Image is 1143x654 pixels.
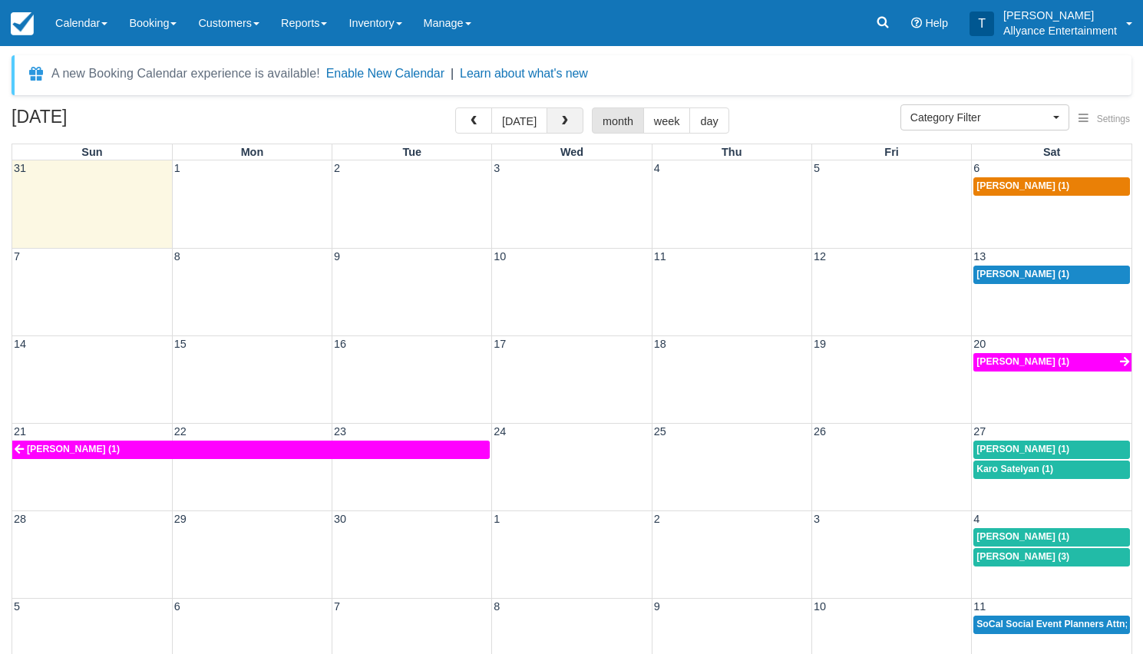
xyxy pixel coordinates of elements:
span: Tue [402,146,421,158]
button: Category Filter [900,104,1069,130]
h2: [DATE] [12,107,206,136]
span: 2 [652,513,662,525]
span: 25 [652,425,668,438]
span: [PERSON_NAME] (3) [976,551,1069,562]
span: Fri [884,146,898,158]
span: 26 [812,425,828,438]
span: 11 [972,600,987,613]
a: [PERSON_NAME] (1) [973,177,1130,196]
span: 15 [173,338,188,350]
span: 22 [173,425,188,438]
button: [DATE] [491,107,547,134]
a: Karo Satelyan (1) [973,461,1130,479]
span: 24 [492,425,507,438]
span: 21 [12,425,28,438]
span: | [451,67,454,80]
span: 1 [492,513,501,525]
span: [PERSON_NAME] (1) [976,531,1069,542]
span: 29 [173,513,188,525]
span: Sat [1043,146,1060,158]
span: [PERSON_NAME] (1) [976,180,1069,191]
span: 31 [12,162,28,174]
span: 19 [812,338,828,350]
a: Learn about what's new [460,67,588,80]
button: Settings [1069,108,1139,130]
span: 30 [332,513,348,525]
span: 28 [12,513,28,525]
span: Wed [560,146,583,158]
span: 13 [972,250,987,263]
span: [PERSON_NAME] (1) [976,269,1069,279]
span: 17 [492,338,507,350]
span: 7 [332,600,342,613]
button: Enable New Calendar [326,66,444,81]
span: [PERSON_NAME] (1) [976,356,1069,367]
button: day [689,107,728,134]
span: 4 [652,162,662,174]
div: T [970,12,994,36]
span: 23 [332,425,348,438]
span: Help [925,17,948,29]
p: [PERSON_NAME] [1003,8,1117,23]
span: 4 [972,513,981,525]
span: Mon [241,146,264,158]
span: 14 [12,338,28,350]
i: Help [911,18,922,28]
span: Thu [722,146,742,158]
span: 6 [972,162,981,174]
a: [PERSON_NAME] (1) [12,441,490,459]
a: SoCal Social Event Planners Attn; [PERSON_NAME] (2) [973,616,1130,634]
span: 9 [652,600,662,613]
span: 20 [972,338,987,350]
button: month [592,107,644,134]
span: 3 [812,513,821,525]
span: Karo Satelyan (1) [976,464,1053,474]
span: 16 [332,338,348,350]
span: 18 [652,338,668,350]
span: 1 [173,162,182,174]
button: week [643,107,691,134]
span: 27 [972,425,987,438]
span: 5 [12,600,21,613]
span: [PERSON_NAME] (1) [27,444,120,454]
span: 7 [12,250,21,263]
span: 10 [492,250,507,263]
span: 5 [812,162,821,174]
span: 8 [492,600,501,613]
a: [PERSON_NAME] (1) [973,266,1130,284]
span: Sun [81,146,102,158]
span: 10 [812,600,828,613]
span: 11 [652,250,668,263]
span: 3 [492,162,501,174]
span: 2 [332,162,342,174]
a: [PERSON_NAME] (1) [973,353,1131,372]
span: [PERSON_NAME] (1) [976,444,1069,454]
span: 12 [812,250,828,263]
span: 8 [173,250,182,263]
a: [PERSON_NAME] (3) [973,548,1130,566]
p: Allyance Entertainment [1003,23,1117,38]
a: [PERSON_NAME] (1) [973,528,1130,547]
span: 6 [173,600,182,613]
span: Settings [1097,114,1130,124]
a: [PERSON_NAME] (1) [973,441,1130,459]
div: A new Booking Calendar experience is available! [51,64,320,83]
span: 9 [332,250,342,263]
img: checkfront-main-nav-mini-logo.png [11,12,34,35]
span: Category Filter [910,110,1049,125]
